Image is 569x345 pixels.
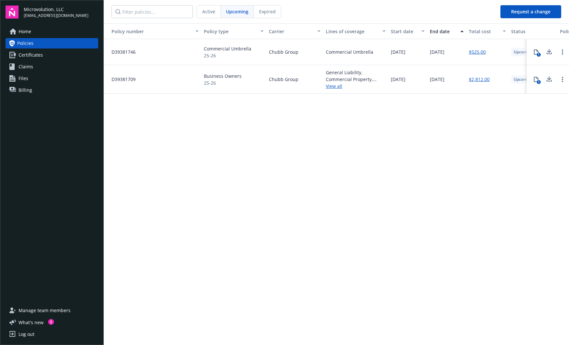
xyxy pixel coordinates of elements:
[19,319,44,326] span: What ' s new
[269,76,298,83] span: Chubb Group
[530,46,543,59] button: 1
[6,50,98,60] a: Certificates
[17,38,33,48] span: Policies
[466,23,509,39] button: Total cost
[391,48,405,55] span: [DATE]
[204,52,251,59] span: 25-26
[469,48,486,55] a: $525.00
[511,28,555,35] div: Status
[269,28,313,35] div: Carrier
[391,28,417,35] div: Start date
[19,50,43,60] span: Certificates
[202,8,215,15] span: Active
[430,48,444,55] span: [DATE]
[6,319,54,326] button: What's new1
[469,76,490,83] a: $2,812.00
[106,28,192,35] div: Policy number
[469,28,499,35] div: Total cost
[514,49,532,55] span: Upcoming
[24,6,98,19] button: Microvolution, LLC[EMAIL_ADDRESS][DOMAIN_NAME]
[6,85,98,95] a: Billing
[514,76,532,82] span: Upcoming
[6,73,98,84] a: Files
[6,6,19,19] img: navigator-logo.svg
[266,23,323,39] button: Carrier
[500,5,561,18] button: Request a change
[204,73,242,79] span: Business Owners
[24,13,88,19] span: [EMAIL_ADDRESS][DOMAIN_NAME]
[19,62,33,72] span: Claims
[530,73,543,86] button: 1
[430,28,457,35] div: End date
[19,26,31,37] span: Home
[388,23,427,39] button: Start date
[48,319,54,325] div: 1
[323,23,388,39] button: Lines of coverage
[326,69,386,83] div: General Liability, Commercial Property, Commercial Auto Liability
[559,76,566,83] a: Open options
[430,76,444,83] span: [DATE]
[509,23,557,39] button: Status
[391,76,405,83] span: [DATE]
[106,48,136,55] span: D39381746
[6,62,98,72] a: Claims
[204,28,257,35] div: Policy type
[6,305,98,316] a: Manage team members
[204,79,242,86] span: 25-26
[326,48,373,55] div: Commercial Umbrella
[19,305,71,316] span: Manage team members
[201,23,266,39] button: Policy type
[19,329,34,339] div: Log out
[559,48,566,56] a: Open options
[326,83,386,90] a: View all
[19,73,28,84] span: Files
[112,5,193,18] input: Filter policies...
[269,48,298,55] span: Chubb Group
[259,8,276,15] span: Expired
[537,53,541,57] div: 1
[537,80,541,84] div: 1
[226,8,248,15] span: Upcoming
[6,38,98,48] a: Policies
[24,6,88,13] span: Microvolution, LLC
[19,85,32,95] span: Billing
[106,76,136,83] span: D39381709
[427,23,466,39] button: End date
[6,26,98,37] a: Home
[106,28,192,35] div: Toggle SortBy
[326,28,378,35] div: Lines of coverage
[204,45,251,52] span: Commercial Umbrella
